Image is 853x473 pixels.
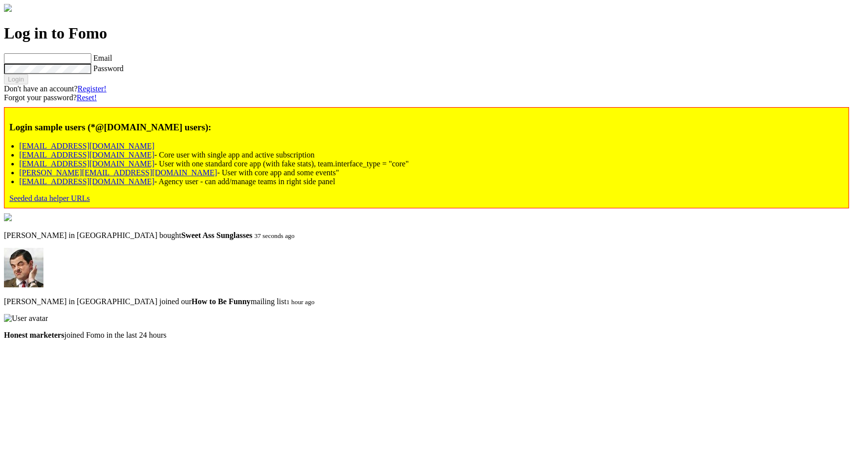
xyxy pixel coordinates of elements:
a: [EMAIL_ADDRESS][DOMAIN_NAME] [19,142,155,150]
a: [EMAIL_ADDRESS][DOMAIN_NAME] [19,151,155,159]
div: Forgot your password? [4,93,849,102]
a: [EMAIL_ADDRESS][DOMAIN_NAME] [19,177,155,186]
li: - Agency user - can add/manage teams in right side panel [19,177,844,186]
p: joined Fomo in the last 24 hours [4,331,849,340]
li: - User with one standard core app (with fake stats), team.interface_type = "core" [19,159,844,168]
p: [PERSON_NAME] in [GEOGRAPHIC_DATA] joined our mailing list [4,297,849,306]
li: - User with core app and some events" [19,168,844,177]
b: Sweet Ass Sunglasses [181,231,252,239]
li: - Core user with single app and active subscription [19,151,844,159]
a: Seeded data helper URLs [9,194,90,202]
img: User avatar [4,314,48,323]
img: fomo-logo-gray.svg [4,4,12,12]
b: How to Be Funny [192,297,251,306]
button: Login [4,74,28,84]
a: Reset! [77,93,97,102]
small: 37 seconds ago [254,232,294,239]
label: Password [93,64,123,73]
label: Email [93,54,112,62]
img: Fomo avatar [4,248,43,287]
img: sunglasses.png [4,213,12,221]
h1: Log in to Fomo [4,24,849,42]
a: [EMAIL_ADDRESS][DOMAIN_NAME] [19,159,155,168]
a: [PERSON_NAME][EMAIL_ADDRESS][DOMAIN_NAME] [19,168,217,177]
p: [PERSON_NAME] in [GEOGRAPHIC_DATA] bought [4,231,849,240]
div: Don't have an account? [4,84,849,93]
small: 1 hour ago [286,298,314,306]
a: Register! [78,84,107,93]
b: Honest marketers [4,331,64,339]
h3: Login sample users (*@[DOMAIN_NAME] users): [9,122,844,133]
